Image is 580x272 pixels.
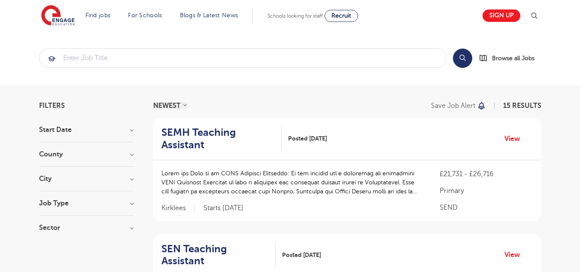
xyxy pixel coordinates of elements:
a: SEN Teaching Assistant [161,243,276,268]
span: Schools looking for staff [267,13,323,19]
p: Save job alert [431,102,475,109]
h3: City [39,175,134,182]
h3: Sector [39,224,134,231]
div: Submit [39,48,446,68]
span: Posted [DATE] [288,134,327,143]
p: Primary [440,186,532,196]
span: 15 RESULTS [503,102,541,110]
span: Kirklees [161,204,195,213]
a: Browse all Jobs [479,53,541,63]
a: Blogs & Latest News [180,12,238,18]
img: Engage Education [41,5,75,27]
a: Find jobs [85,12,111,18]
h3: Job Type [39,200,134,207]
a: View [504,133,526,144]
h3: County [39,151,134,158]
a: View [504,249,526,260]
a: SEMH Teaching Assistant [161,126,282,151]
p: Lorem ips Dolo si am CONS Adipisci Elitseddo: Ei tem incidid utl e doloremag ali enimadmini VENI ... [161,169,423,196]
span: Recruit [331,12,351,19]
button: Search [453,49,472,68]
h2: SEMH Teaching Assistant [161,126,275,151]
h2: SEN Teaching Assistant [161,243,269,268]
p: Starts [DATE] [203,204,243,213]
a: Sign up [483,9,520,22]
input: Submit [39,49,446,67]
button: Save job alert [431,102,486,109]
a: Recruit [325,10,358,22]
h3: Start Date [39,126,134,133]
p: £21,731 - £26,716 [440,169,532,179]
p: SEND [440,202,532,213]
span: Browse all Jobs [492,53,534,63]
a: For Schools [128,12,162,18]
span: Filters [39,102,65,109]
span: Posted [DATE] [282,251,321,260]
